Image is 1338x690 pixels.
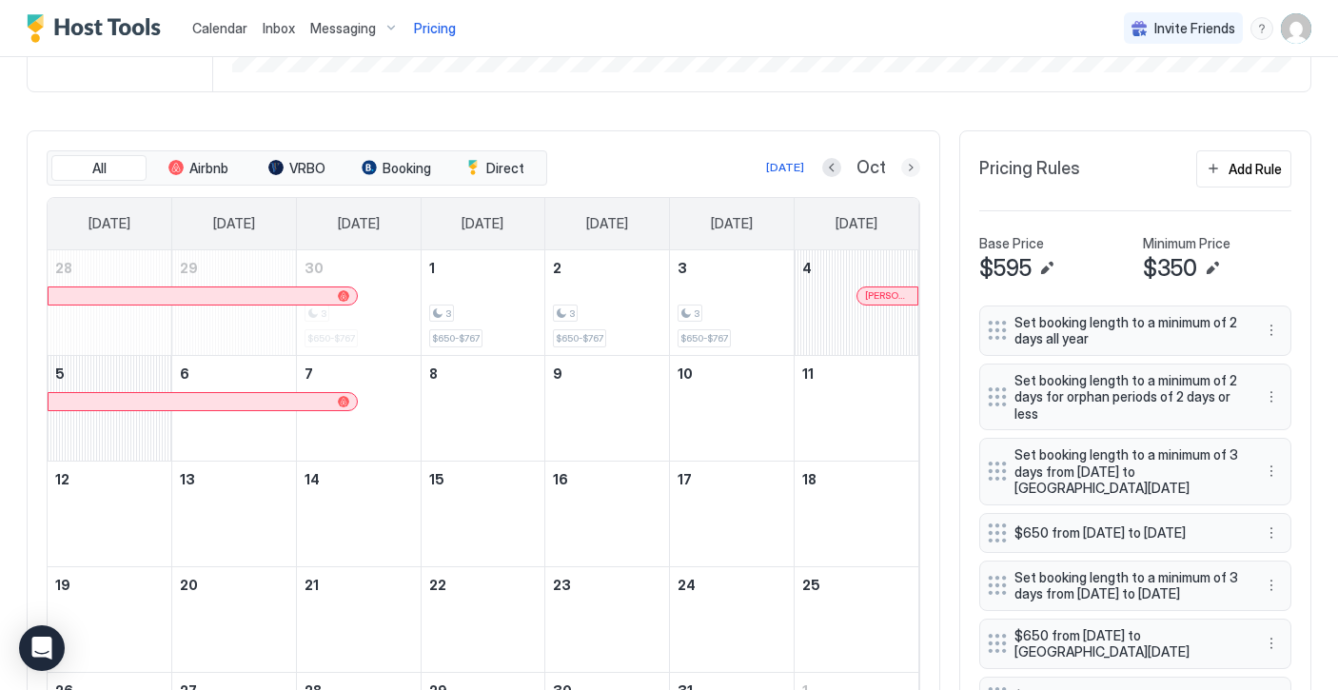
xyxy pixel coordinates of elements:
button: Airbnb [150,155,246,182]
span: [DATE] [213,215,255,232]
span: $650 from [DATE] to [DATE] [1014,524,1241,542]
span: Airbnb [189,160,228,177]
td: October 1, 2025 [421,250,545,356]
td: October 25, 2025 [794,566,918,672]
span: 16 [553,471,568,487]
span: [PERSON_NAME] [865,289,910,302]
span: 18 [802,471,817,487]
span: [DATE] [711,215,753,232]
div: menu [1260,460,1283,483]
span: $650-$767 [432,332,480,345]
a: October 5, 2025 [48,356,171,391]
button: More options [1260,319,1283,342]
td: October 7, 2025 [296,355,421,461]
span: Base Price [979,235,1044,252]
span: 11 [802,365,814,382]
td: September 30, 2025 [296,250,421,356]
a: October 6, 2025 [172,356,296,391]
span: [DATE] [338,215,380,232]
span: 6 [180,365,189,382]
td: September 29, 2025 [172,250,297,356]
span: [DATE] [836,215,877,232]
a: October 2, 2025 [545,250,669,286]
td: October 15, 2025 [421,461,545,566]
span: [DATE] [586,215,628,232]
div: [DATE] [766,159,804,176]
span: [DATE] [462,215,503,232]
a: October 1, 2025 [422,250,545,286]
span: $595 [979,254,1032,283]
a: October 8, 2025 [422,356,545,391]
td: October 8, 2025 [421,355,545,461]
div: menu [1260,632,1283,655]
span: 10 [678,365,693,382]
div: menu [1260,319,1283,342]
span: [DATE] [89,215,130,232]
span: 4 [802,260,812,276]
div: menu [1260,574,1283,597]
span: 8 [429,365,438,382]
td: October 11, 2025 [794,355,918,461]
a: Saturday [817,198,896,249]
a: October 22, 2025 [422,567,545,602]
span: 24 [678,577,696,593]
td: October 23, 2025 [545,566,670,672]
a: October 14, 2025 [297,462,421,497]
span: $650-$767 [680,332,728,345]
button: Booking [348,155,443,182]
button: Edit [1201,257,1224,280]
a: Friday [692,198,772,249]
button: More options [1260,632,1283,655]
span: All [92,160,107,177]
a: October 19, 2025 [48,567,171,602]
span: Minimum Price [1143,235,1230,252]
td: September 28, 2025 [48,250,172,356]
td: October 19, 2025 [48,566,172,672]
a: October 20, 2025 [172,567,296,602]
span: Set booking length to a minimum of 3 days from [DATE] to [GEOGRAPHIC_DATA][DATE] [1014,446,1241,497]
span: Booking [383,160,431,177]
a: Thursday [567,198,647,249]
button: All [51,155,147,182]
button: More options [1260,522,1283,544]
button: [DATE] [763,156,807,179]
div: menu [1250,17,1273,40]
td: October 10, 2025 [670,355,795,461]
span: 3 [694,307,699,320]
span: Set booking length to a minimum of 2 days all year [1014,314,1241,347]
a: October 24, 2025 [670,567,794,602]
button: Previous month [822,158,841,177]
span: $650-$767 [556,332,603,345]
td: October 5, 2025 [48,355,172,461]
td: October 17, 2025 [670,461,795,566]
span: 5 [55,365,65,382]
a: October 16, 2025 [545,462,669,497]
a: October 21, 2025 [297,567,421,602]
span: Messaging [310,20,376,37]
a: Inbox [263,18,295,38]
span: Oct [856,157,886,179]
span: 3 [678,260,687,276]
td: October 9, 2025 [545,355,670,461]
span: 28 [55,260,72,276]
button: More options [1260,460,1283,483]
button: Direct [447,155,542,182]
button: Edit [1035,257,1058,280]
td: October 12, 2025 [48,461,172,566]
td: October 13, 2025 [172,461,297,566]
span: Pricing Rules [979,158,1080,180]
div: tab-group [47,150,547,187]
div: Host Tools Logo [27,14,169,43]
span: 13 [180,471,195,487]
span: Inbox [263,20,295,36]
span: 25 [802,577,820,593]
td: October 4, 2025 [794,250,918,356]
button: Next month [901,158,920,177]
a: October 4, 2025 [795,250,918,286]
a: September 28, 2025 [48,250,171,286]
td: October 14, 2025 [296,461,421,566]
td: October 16, 2025 [545,461,670,566]
span: 14 [305,471,320,487]
a: October 9, 2025 [545,356,669,391]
